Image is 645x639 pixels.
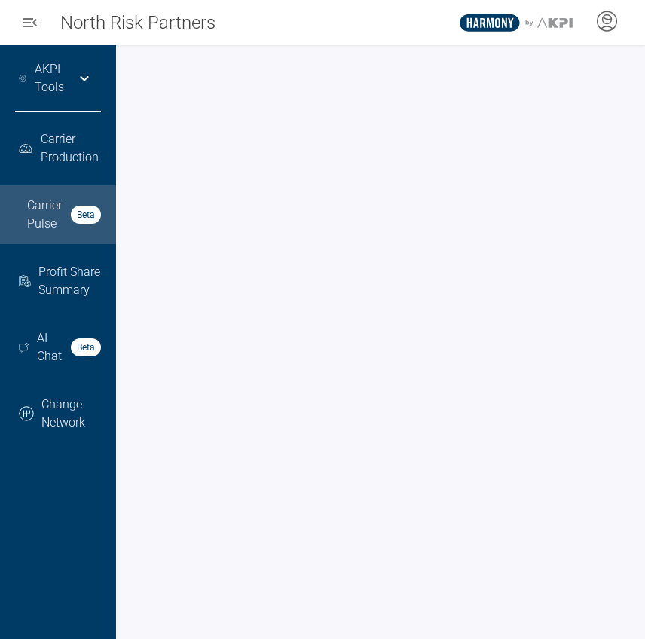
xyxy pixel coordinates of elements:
[71,338,101,356] strong: Beta
[38,263,101,299] span: Profit Share Summary
[37,329,62,365] span: AI Chat
[27,197,62,233] span: Carrier Pulse
[41,130,101,167] span: Carrier Production
[35,60,64,96] a: AKPI Tools
[71,206,101,224] strong: Beta
[60,9,216,36] span: North Risk Partners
